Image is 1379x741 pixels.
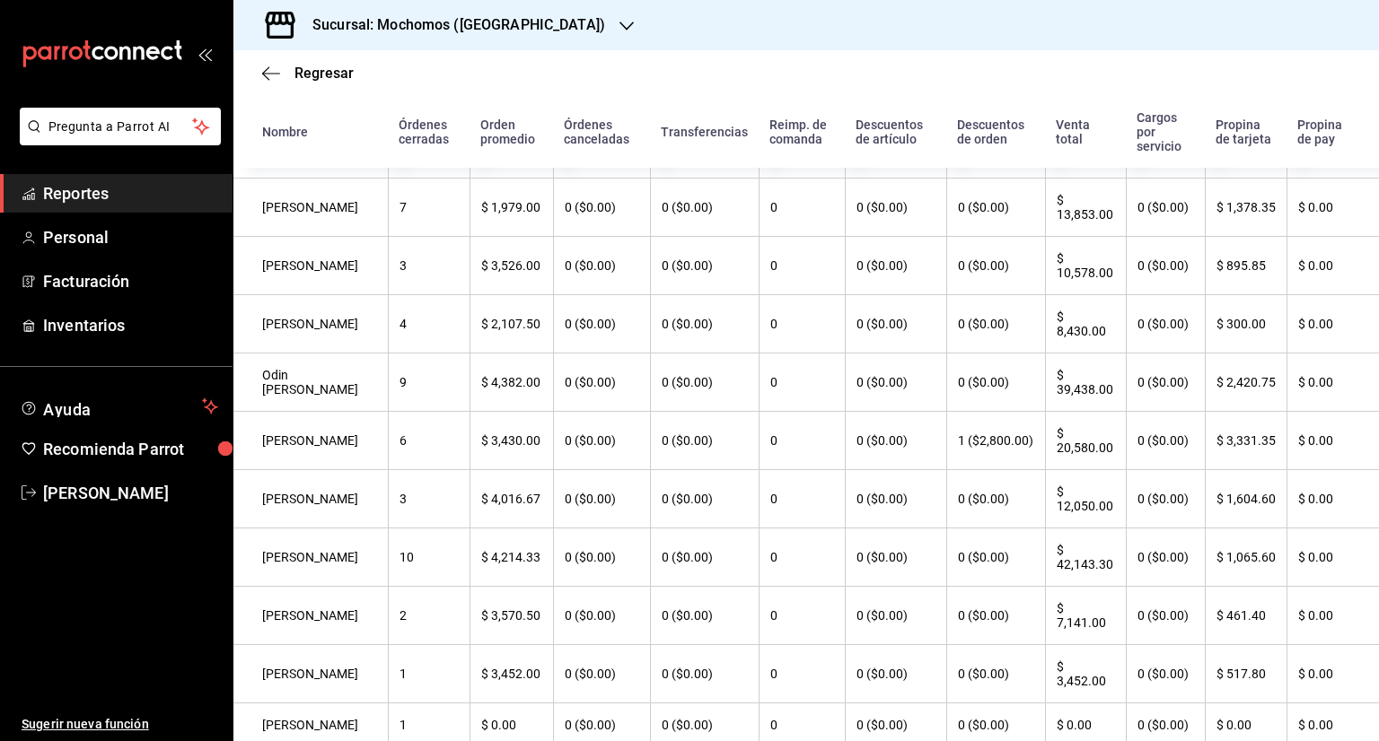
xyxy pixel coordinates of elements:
[470,295,553,353] th: $ 2,107.50
[388,96,470,168] th: Órdenes cerradas
[553,295,650,353] th: 0 ($0.00)
[388,353,470,412] th: 9
[553,96,650,168] th: Órdenes canceladas
[553,412,650,470] th: 0 ($0.00)
[470,412,553,470] th: $ 3,430.00
[845,470,946,528] th: 0 ($0.00)
[1045,412,1126,470] th: $ 20,580.00
[759,528,845,587] th: 0
[43,313,218,337] span: Inventarios
[946,645,1045,703] th: 0 ($0.00)
[946,587,1045,645] th: 0 ($0.00)
[845,237,946,295] th: 0 ($0.00)
[1205,96,1287,168] th: Propina de tarjeta
[845,645,946,703] th: 0 ($0.00)
[233,237,388,295] th: [PERSON_NAME]
[233,645,388,703] th: [PERSON_NAME]
[470,353,553,412] th: $ 4,382.00
[650,645,759,703] th: 0 ($0.00)
[553,179,650,237] th: 0 ($0.00)
[553,528,650,587] th: 0 ($0.00)
[759,353,845,412] th: 0
[43,396,195,417] span: Ayuda
[233,353,388,412] th: Odin [PERSON_NAME]
[1126,96,1205,168] th: Cargos por servicio
[946,179,1045,237] th: 0 ($0.00)
[1205,179,1287,237] th: $ 1,378.35
[650,179,759,237] th: 0 ($0.00)
[1205,353,1287,412] th: $ 2,420.75
[1126,587,1205,645] th: 0 ($0.00)
[1287,179,1379,237] th: $ 0.00
[650,470,759,528] th: 0 ($0.00)
[1045,645,1126,703] th: $ 3,452.00
[845,587,946,645] th: 0 ($0.00)
[1045,353,1126,412] th: $ 39,438.00
[43,181,218,205] span: Reportes
[759,587,845,645] th: 0
[13,130,221,149] a: Pregunta a Parrot AI
[233,96,388,168] th: Nombre
[470,237,553,295] th: $ 3,526.00
[1045,179,1126,237] th: $ 13,853.00
[470,587,553,645] th: $ 3,570.50
[1045,587,1126,645] th: $ 7,141.00
[1287,587,1379,645] th: $ 0.00
[1126,179,1205,237] th: 0 ($0.00)
[553,237,650,295] th: 0 ($0.00)
[233,528,388,587] th: [PERSON_NAME]
[946,528,1045,587] th: 0 ($0.00)
[388,412,470,470] th: 6
[650,412,759,470] th: 0 ($0.00)
[1126,237,1205,295] th: 0 ($0.00)
[1205,528,1287,587] th: $ 1,065.60
[1287,295,1379,353] th: $ 0.00
[845,295,946,353] th: 0 ($0.00)
[294,65,354,82] span: Regresar
[650,528,759,587] th: 0 ($0.00)
[946,470,1045,528] th: 0 ($0.00)
[388,587,470,645] th: 2
[1126,353,1205,412] th: 0 ($0.00)
[650,587,759,645] th: 0 ($0.00)
[1045,96,1126,168] th: Venta total
[845,353,946,412] th: 0 ($0.00)
[946,295,1045,353] th: 0 ($0.00)
[233,587,388,645] th: [PERSON_NAME]
[43,437,218,461] span: Recomienda Parrot
[946,353,1045,412] th: 0 ($0.00)
[1045,528,1126,587] th: $ 42,143.30
[946,237,1045,295] th: 0 ($0.00)
[1287,645,1379,703] th: $ 0.00
[845,528,946,587] th: 0 ($0.00)
[43,481,218,505] span: [PERSON_NAME]
[1287,353,1379,412] th: $ 0.00
[233,295,388,353] th: [PERSON_NAME]
[298,14,605,36] h3: Sucursal: Mochomos ([GEOGRAPHIC_DATA])
[388,237,470,295] th: 3
[1126,470,1205,528] th: 0 ($0.00)
[388,179,470,237] th: 7
[1287,96,1379,168] th: Propina de pay
[470,645,553,703] th: $ 3,452.00
[845,179,946,237] th: 0 ($0.00)
[470,179,553,237] th: $ 1,979.00
[1205,237,1287,295] th: $ 895.85
[22,715,218,734] span: Sugerir nueva función
[1287,470,1379,528] th: $ 0.00
[759,295,845,353] th: 0
[388,528,470,587] th: 10
[1205,295,1287,353] th: $ 300.00
[470,96,553,168] th: Orden promedio
[759,645,845,703] th: 0
[1205,645,1287,703] th: $ 517.80
[650,96,759,168] th: Transferencias
[233,179,388,237] th: [PERSON_NAME]
[198,47,212,61] button: open_drawer_menu
[1287,412,1379,470] th: $ 0.00
[388,470,470,528] th: 3
[1205,412,1287,470] th: $ 3,331.35
[1287,237,1379,295] th: $ 0.00
[759,470,845,528] th: 0
[650,353,759,412] th: 0 ($0.00)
